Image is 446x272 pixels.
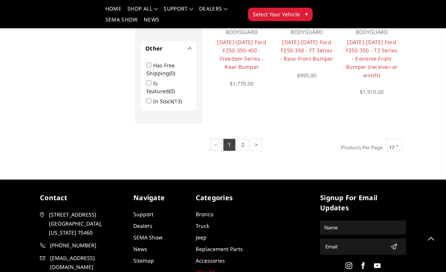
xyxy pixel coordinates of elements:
a: News [144,17,159,28]
a: shop all [127,6,158,17]
a: Truck [196,223,209,230]
span: $1,910.00 [360,89,384,96]
a: Support [133,211,154,218]
iframe: Chat Widget [409,236,446,272]
a: [EMAIL_ADDRESS][DOMAIN_NAME] [40,254,126,272]
a: < [210,139,222,151]
a: 2 [237,139,249,151]
p: BODYGUARD [280,28,334,37]
a: Jeep [196,234,207,241]
p: BODYGUARD [345,28,399,37]
a: Sitemap [133,257,154,265]
a: Support [164,6,193,17]
p: BODYGUARD [215,28,269,37]
h4: Other [145,45,192,53]
span: [EMAIL_ADDRESS][DOMAIN_NAME] [50,254,126,272]
a: [DATE]-[DATE] Ford F250-350 - T2 Series - Extreme Front Bumper (receiver or winch) [346,39,398,79]
span: ▾ [305,10,308,18]
span: Select Your Vehicle [253,10,300,18]
span: (0) [169,88,175,95]
span: (13) [173,98,182,105]
label: Has Free Shipping [146,62,180,77]
a: > [250,139,262,151]
a: [PHONE_NUMBER] [40,241,126,250]
h5: Categories [196,193,251,203]
input: Email [322,241,387,253]
button: - [188,47,192,51]
a: Dealers [133,223,152,230]
a: Click to Top [424,231,439,246]
span: $995.00 [297,72,316,79]
a: SEMA Show [105,17,138,28]
h5: Navigate [133,193,188,203]
a: [DATE]-[DATE] Ford F250-350 - FT Series - Base Front Bumper [280,39,334,62]
span: (0) [169,70,175,77]
button: Select Your Vehicle [248,8,313,21]
a: [DATE]-[DATE] Ford F250-350-450 - Freedom Series - Rear Bumper [217,39,266,71]
a: Home [105,6,121,17]
a: SEMA Show [133,234,162,241]
a: Dealers [199,6,227,17]
h5: contact [40,193,126,203]
a: Bronco [196,211,213,218]
label: In Stock [153,98,186,105]
label: Products Per Page: [337,142,383,153]
a: Accessories [196,257,225,265]
span: [PHONE_NUMBER] [50,241,126,250]
a: Replacement Parts [196,246,243,253]
label: Is Featured [146,80,179,95]
input: Name [321,222,405,234]
a: News [133,246,147,253]
a: 1 [223,139,235,151]
h5: signup for email updates [320,193,406,213]
span: $1,770.00 [230,80,254,88]
span: [STREET_ADDRESS] [GEOGRAPHIC_DATA], [US_STATE] 75460 [49,211,124,238]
